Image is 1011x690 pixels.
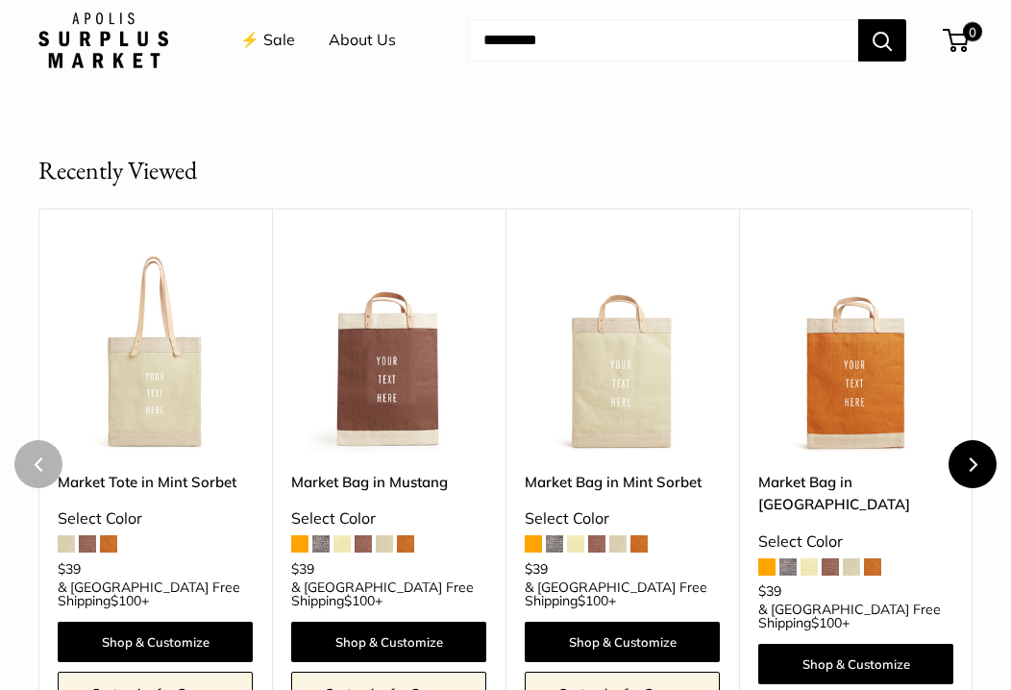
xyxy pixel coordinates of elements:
span: $100 [811,614,842,631]
a: About Us [329,26,396,55]
a: Market Bag in Mint Sorbet [525,471,720,493]
h2: Recently Viewed [38,152,197,189]
span: $39 [58,560,81,578]
div: Select Color [525,505,720,533]
a: Shop & Customize [525,622,720,662]
img: Market Bag in Mint Sorbet [525,257,720,452]
a: Market Bag in Mustang [291,471,486,493]
span: $39 [291,560,314,578]
span: & [GEOGRAPHIC_DATA] Free Shipping + [758,603,953,629]
a: 0 [945,29,969,52]
a: Market Tote in Mint Sorbet [58,471,253,493]
a: Market Bag in [GEOGRAPHIC_DATA] [758,471,953,516]
span: $39 [525,560,548,578]
a: Market Tote in Mint SorbetMarket Tote in Mint Sorbet [58,257,253,452]
button: Search [858,19,906,62]
span: & [GEOGRAPHIC_DATA] Free Shipping + [525,580,720,607]
a: Market Bag in MustangMarket Bag in Mustang [291,257,486,452]
a: Market Bag in CognacMarket Bag in Cognac [758,257,953,452]
input: Search... [468,19,858,62]
span: $100 [344,592,375,609]
div: Select Color [291,505,486,533]
span: $100 [111,592,141,609]
span: & [GEOGRAPHIC_DATA] Free Shipping + [58,580,253,607]
span: $100 [578,592,608,609]
div: Select Color [758,528,953,556]
div: Select Color [58,505,253,533]
img: Market Bag in Cognac [758,257,953,452]
img: Market Bag in Mustang [291,257,486,452]
span: & [GEOGRAPHIC_DATA] Free Shipping + [291,580,486,607]
a: Shop & Customize [58,622,253,662]
img: Market Tote in Mint Sorbet [58,257,253,452]
button: Next [949,440,997,488]
a: Shop & Customize [291,622,486,662]
a: Shop & Customize [758,644,953,684]
span: $39 [758,582,781,600]
a: ⚡️ Sale [240,26,295,55]
a: Market Bag in Mint SorbetMarket Bag in Mint Sorbet [525,257,720,452]
span: 0 [963,22,982,41]
img: Apolis: Surplus Market [38,12,168,68]
button: Previous [14,440,62,488]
